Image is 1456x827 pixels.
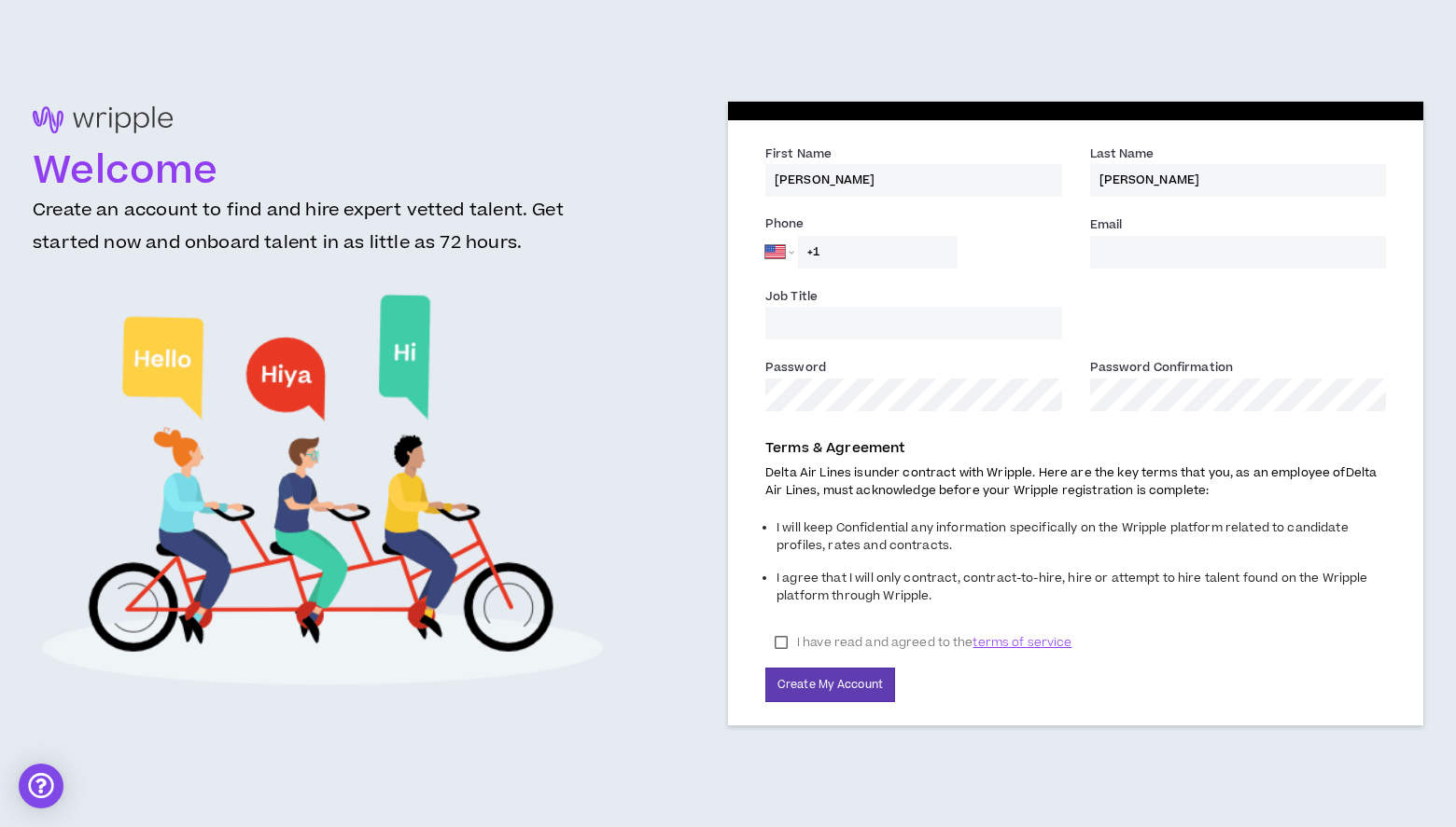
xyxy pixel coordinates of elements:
p: Delta Air Lines is under contract with Wripple. Here are the key terms that you, as an employee o... [765,464,1386,500]
li: I agree that I will only contract, contract-to-hire, hire or attempt to hire talent found on the ... [777,565,1386,614]
label: Last Name [1090,145,1155,166]
label: First Name [765,145,832,166]
h1: Welcome [33,149,612,194]
div: Open Intercom Messenger [19,764,63,808]
img: logo-brand.png [33,106,173,145]
label: I have read and agreed to the [765,628,1081,656]
img: Welcome to Wripple [40,274,605,707]
button: Create My Account [765,668,895,702]
li: I will keep Confidential any information specifically on the Wripple platform related to candidat... [777,515,1386,564]
p: Terms & Agreement [765,438,1386,459]
label: Job Title [765,288,818,309]
h3: Create an account to find and hire expert vetted talent. Get started now and onboard talent in as... [33,194,612,274]
label: Password Confirmation [1090,359,1234,379]
label: Password [765,359,826,379]
label: Phone [765,215,1062,236]
label: Email [1090,216,1123,237]
span: terms of service [973,633,1071,652]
